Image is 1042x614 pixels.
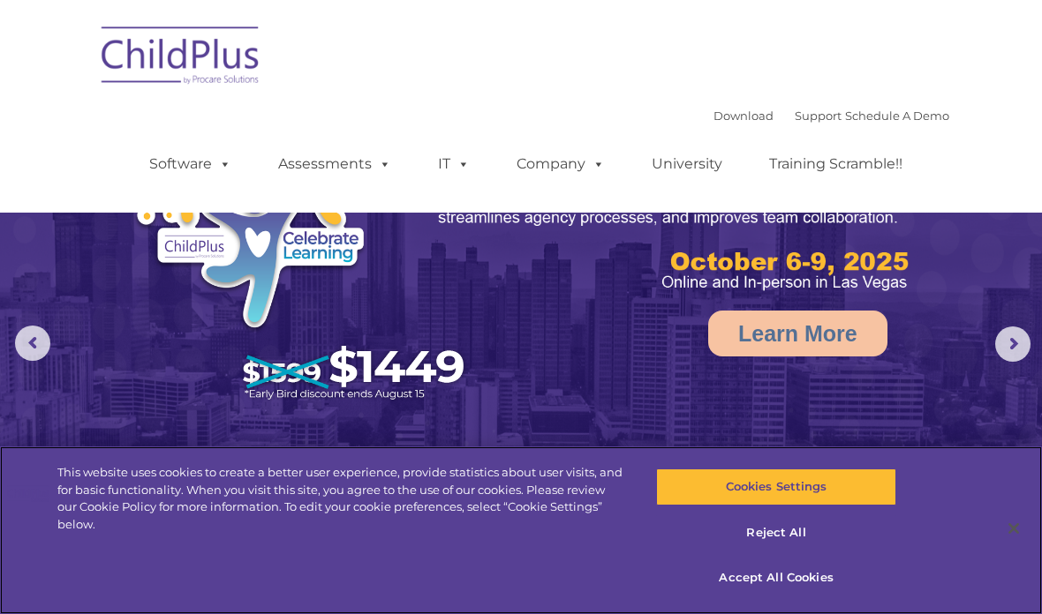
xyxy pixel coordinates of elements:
[845,109,949,123] a: Schedule A Demo
[93,14,269,102] img: ChildPlus by Procare Solutions
[132,146,249,182] a: Software
[420,146,487,182] a: IT
[656,514,895,551] button: Reject All
[714,109,949,123] font: |
[57,464,625,533] div: This website uses cookies to create a better user experience, provide statistics about user visit...
[499,146,623,182] a: Company
[634,146,740,182] a: University
[994,509,1033,548] button: Close
[260,146,409,182] a: Assessments
[751,146,920,182] a: Training Scramble!!
[656,559,895,596] button: Accept All Cookies
[714,109,774,123] a: Download
[795,109,842,123] a: Support
[708,311,887,356] a: Learn More
[656,468,895,505] button: Cookies Settings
